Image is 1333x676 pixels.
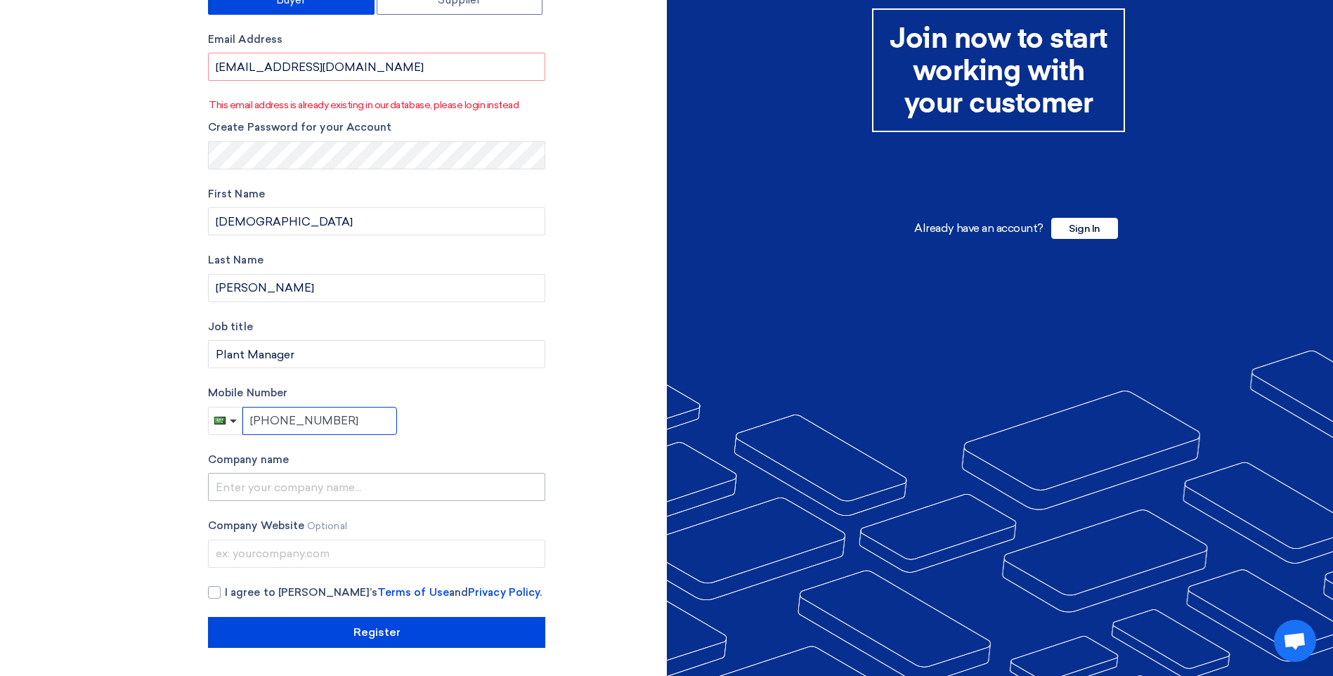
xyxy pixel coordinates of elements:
[307,521,347,531] span: Optional
[914,221,1043,235] span: Already have an account?
[208,274,545,302] input: Last Name...
[208,340,545,368] input: Enter your job title...
[1051,218,1118,239] span: Sign In
[208,32,545,48] label: Email Address
[208,119,545,136] label: Create Password for your Account
[468,586,540,599] a: Privacy Policy
[208,319,545,335] label: Job title
[208,473,545,501] input: Enter your company name...
[208,452,545,468] label: Company name
[208,518,545,534] label: Company Website
[208,540,545,568] input: ex: yourcompany.com
[1051,221,1118,235] a: Sign In
[208,53,545,81] input: Enter your business email...
[377,586,449,599] a: Terms of Use
[242,407,397,435] input: Enter phone number...
[208,617,545,648] input: Register
[225,585,542,601] span: I agree to [PERSON_NAME]’s and .
[872,8,1125,132] div: Join now to start working with your customer
[1274,620,1316,662] div: Open chat
[208,385,545,401] label: Mobile Number
[208,207,545,235] input: Enter your first name...
[208,186,545,202] label: First Name
[208,252,545,268] label: Last Name
[209,98,545,112] p: This email address is already existing in our database, please login instead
